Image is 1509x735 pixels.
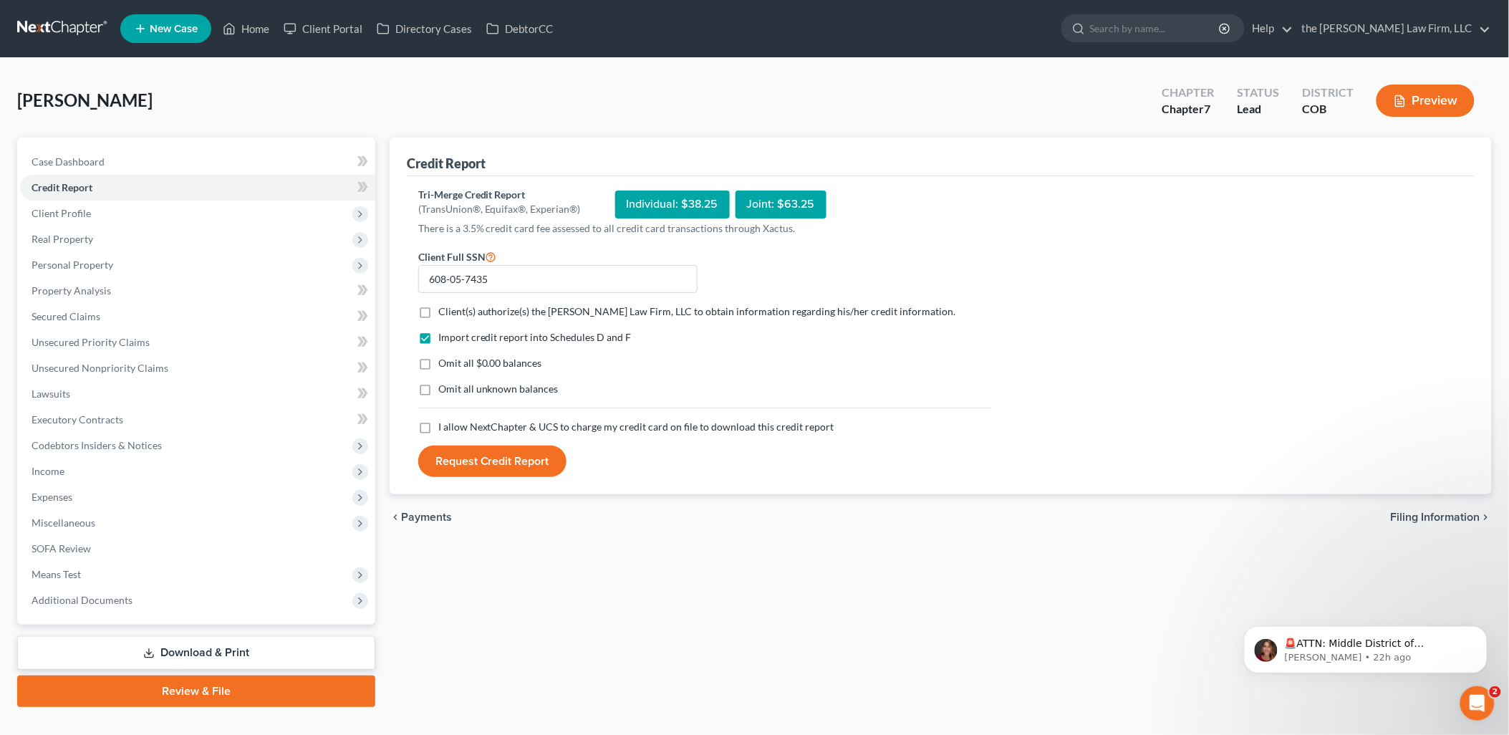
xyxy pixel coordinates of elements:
div: Joint: $63.25 [736,191,826,218]
span: Client Full SSN [418,251,486,263]
a: Unsecured Priority Claims [20,330,375,355]
i: chevron_left [390,511,401,523]
div: Chapter [1162,85,1214,101]
div: Chapter [1162,101,1214,117]
span: 7 [1204,102,1210,115]
span: Unsecured Priority Claims [32,336,150,348]
span: Executory Contracts [32,413,123,426]
a: Home [216,16,276,42]
span: Secured Claims [32,310,100,322]
span: [PERSON_NAME] [17,90,153,110]
div: Tri-Merge Credit Report [418,188,581,202]
div: Lead [1237,101,1279,117]
i: chevron_right [1480,511,1492,523]
a: Case Dashboard [20,149,375,175]
span: Income [32,465,64,477]
button: chevron_left Payments [390,511,452,523]
span: Credit Report [32,181,92,193]
button: Filing Information chevron_right [1391,511,1492,523]
a: Review & File [17,676,375,707]
span: Property Analysis [32,284,111,297]
a: Directory Cases [370,16,479,42]
div: Individual: $38.25 [615,191,730,218]
button: Request Credit Report [418,446,567,477]
span: Omit all $0.00 balances [438,357,542,369]
span: Personal Property [32,259,113,271]
span: Client(s) authorize(s) the [PERSON_NAME] Law Firm, LLC to obtain information regarding his/her cr... [438,305,956,317]
a: DebtorCC [479,16,560,42]
p: There is a 3.5% credit card fee assessed to all credit card transactions through Xactus. [418,221,991,236]
span: Expenses [32,491,72,503]
span: Miscellaneous [32,517,95,529]
iframe: Intercom notifications message [1223,596,1509,696]
span: Codebtors Insiders & Notices [32,439,162,451]
button: Preview [1377,85,1475,117]
span: Case Dashboard [32,155,105,168]
span: Payments [401,511,452,523]
a: Executory Contracts [20,407,375,433]
div: COB [1302,101,1354,117]
a: Download & Print [17,636,375,670]
div: District [1302,85,1354,101]
a: SOFA Review [20,536,375,562]
span: Unsecured Nonpriority Claims [32,362,168,374]
div: Credit Report [407,155,486,172]
a: Client Portal [276,16,370,42]
input: XXX-XX-XXXX [418,265,698,294]
a: Help [1245,16,1293,42]
span: SOFA Review [32,542,91,554]
div: Status [1237,85,1279,101]
span: Lawsuits [32,388,70,400]
a: Lawsuits [20,381,375,407]
span: 2 [1490,686,1501,698]
a: the [PERSON_NAME] Law Firm, LLC [1295,16,1491,42]
span: Omit all unknown balances [438,383,559,395]
span: I allow NextChapter & UCS to charge my credit card on file to download this credit report [438,421,834,433]
a: Property Analysis [20,278,375,304]
a: Unsecured Nonpriority Claims [20,355,375,381]
span: Client Profile [32,207,91,219]
iframe: Intercom live chat [1460,686,1495,721]
span: New Case [150,24,198,34]
span: Filing Information [1391,511,1480,523]
span: Real Property [32,233,93,245]
div: (TransUnion®, Equifax®, Experian®) [418,202,581,216]
span: Means Test [32,568,81,580]
span: Additional Documents [32,594,132,606]
a: Credit Report [20,175,375,201]
span: Import credit report into Schedules D and F [438,331,632,343]
a: Secured Claims [20,304,375,330]
input: Search by name... [1090,15,1221,42]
